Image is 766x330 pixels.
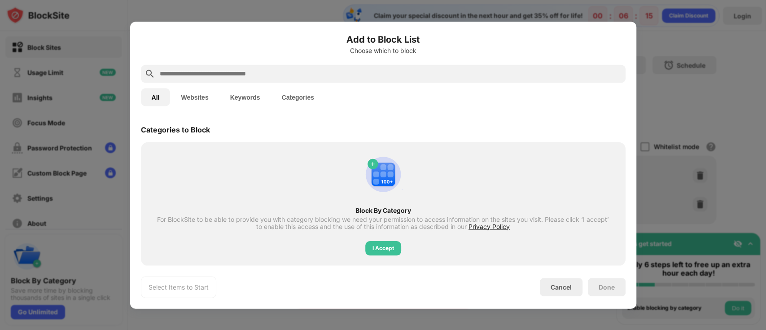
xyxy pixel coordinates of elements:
[468,222,510,230] span: Privacy Policy
[362,153,405,196] img: category-add.svg
[271,88,325,106] button: Categories
[149,282,209,291] div: Select Items to Start
[144,68,155,79] img: search.svg
[372,243,394,252] div: I Accept
[141,47,626,54] div: Choose which to block
[170,88,219,106] button: Websites
[141,32,626,46] h6: Add to Block List
[551,283,572,291] div: Cancel
[157,207,609,214] div: Block By Category
[141,88,171,106] button: All
[599,283,615,290] div: Done
[219,88,271,106] button: Keywords
[157,216,609,230] div: For BlockSite to be able to provide you with category blocking we need your permission to access ...
[141,125,210,134] div: Categories to Block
